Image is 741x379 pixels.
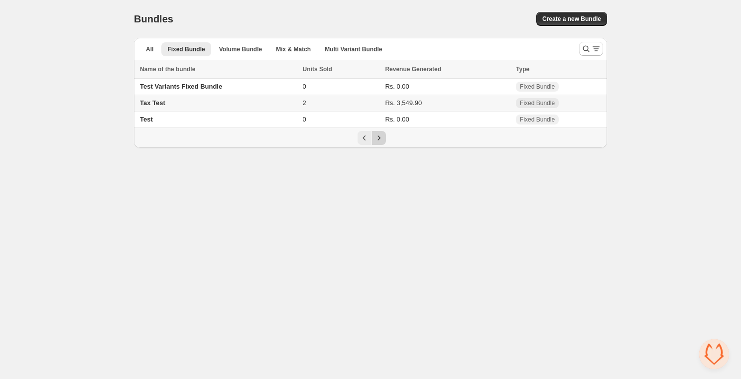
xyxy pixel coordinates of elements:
[699,339,729,369] div: Open chat
[579,42,603,56] button: Search and filter results
[146,45,153,53] span: All
[140,64,297,74] div: Name of the bundle
[385,116,409,123] span: Rs. 0.00
[325,45,382,53] span: Multi Variant Bundle
[140,83,222,90] span: Test Variants Fixed Bundle
[167,45,205,53] span: Fixed Bundle
[385,83,409,90] span: Rs. 0.00
[303,83,306,90] span: 0
[219,45,262,53] span: Volume Bundle
[134,127,607,148] nav: Pagination
[303,64,342,74] button: Units Sold
[385,64,441,74] span: Revenue Generated
[134,13,173,25] h1: Bundles
[303,99,306,107] span: 2
[520,99,555,107] span: Fixed Bundle
[385,99,422,107] span: Rs. 3,549.90
[385,64,451,74] button: Revenue Generated
[520,116,555,124] span: Fixed Bundle
[276,45,311,53] span: Mix & Match
[140,116,153,123] span: Test
[516,64,601,74] div: Type
[520,83,555,91] span: Fixed Bundle
[303,116,306,123] span: 0
[358,131,371,145] button: Previous
[536,12,607,26] button: Create a new Bundle
[303,64,332,74] span: Units Sold
[140,99,165,107] span: Tax Test
[542,15,601,23] span: Create a new Bundle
